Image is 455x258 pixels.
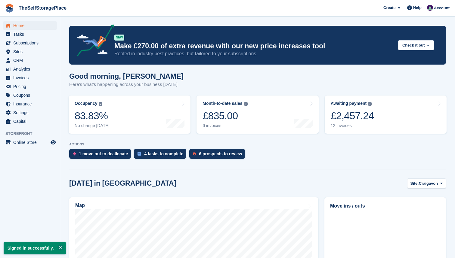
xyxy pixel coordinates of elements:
[50,139,57,146] a: Preview store
[3,74,57,82] a: menu
[331,101,367,106] div: Awaiting payment
[69,149,134,162] a: 1 move out to deallocate
[197,96,318,134] a: Month-to-date sales £835.00 6 invoices
[3,47,57,56] a: menu
[69,96,190,134] a: Occupancy 83.83% No change [DATE]
[144,151,183,156] div: 4 tasks to complete
[16,3,69,13] a: TheSelfStoragePlace
[73,152,76,156] img: move_outs_to_deallocate_icon-f764333ba52eb49d3ac5e1228854f67142a1ed5810a6f6cc68b1a99e826820c5.svg
[427,5,433,11] img: Sam
[69,179,176,187] h2: [DATE] in [GEOGRAPHIC_DATA]
[114,50,393,57] p: Rooted in industry best practices, but tailored to your subscriptions.
[69,142,446,146] p: ACTIONS
[72,24,114,59] img: price-adjustments-announcement-icon-8257ccfd72463d97f412b2fc003d46551f7dbcb40ab6d574587a9cd5c0d94...
[203,110,247,122] div: £835.00
[189,149,248,162] a: 6 prospects to review
[13,56,49,65] span: CRM
[368,102,372,106] img: icon-info-grey-7440780725fd019a000dd9b08b2336e03edf1995a4989e88bcd33f0948082b44.svg
[330,202,440,210] h2: Move ins / outs
[419,181,438,187] span: Craigavon
[114,35,124,41] div: NEW
[383,5,395,11] span: Create
[3,56,57,65] a: menu
[13,91,49,99] span: Coupons
[79,151,128,156] div: 1 move out to deallocate
[13,108,49,117] span: Settings
[3,108,57,117] a: menu
[325,96,447,134] a: Awaiting payment £2,457.24 12 invoices
[13,117,49,126] span: Capital
[3,30,57,38] a: menu
[407,178,446,188] button: Site: Craigavon
[13,21,49,30] span: Home
[3,100,57,108] a: menu
[69,81,184,88] p: Here's what's happening across your business [DATE]
[13,47,49,56] span: Sites
[75,123,110,128] div: No change [DATE]
[203,123,247,128] div: 6 invoices
[3,91,57,99] a: menu
[3,65,57,73] a: menu
[5,131,60,137] span: Storefront
[75,101,97,106] div: Occupancy
[4,242,66,254] p: Signed in successfully.
[410,181,419,187] span: Site:
[434,5,450,11] span: Account
[5,4,14,13] img: stora-icon-8386f47178a22dfd0bd8f6a31ec36ba5ce8667c1dd55bd0f319d3a0aa187defe.svg
[3,117,57,126] a: menu
[3,39,57,47] a: menu
[199,151,242,156] div: 6 prospects to review
[203,101,242,106] div: Month-to-date sales
[3,82,57,91] a: menu
[99,102,102,106] img: icon-info-grey-7440780725fd019a000dd9b08b2336e03edf1995a4989e88bcd33f0948082b44.svg
[13,74,49,82] span: Invoices
[134,149,189,162] a: 4 tasks to complete
[13,138,49,147] span: Online Store
[114,42,393,50] p: Make £270.00 of extra revenue with our new price increases tool
[69,72,184,80] h1: Good morning, [PERSON_NAME]
[244,102,248,106] img: icon-info-grey-7440780725fd019a000dd9b08b2336e03edf1995a4989e88bcd33f0948082b44.svg
[3,21,57,30] a: menu
[13,65,49,73] span: Analytics
[75,110,110,122] div: 83.83%
[193,152,196,156] img: prospect-51fa495bee0391a8d652442698ab0144808aea92771e9ea1ae160a38d050c398.svg
[3,138,57,147] a: menu
[13,30,49,38] span: Tasks
[398,40,434,50] button: Check it out →
[413,5,422,11] span: Help
[13,82,49,91] span: Pricing
[13,100,49,108] span: Insurance
[138,152,141,156] img: task-75834270c22a3079a89374b754ae025e5fb1db73e45f91037f5363f120a921f8.svg
[331,110,374,122] div: £2,457.24
[13,39,49,47] span: Subscriptions
[331,123,374,128] div: 12 invoices
[75,203,85,208] h2: Map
